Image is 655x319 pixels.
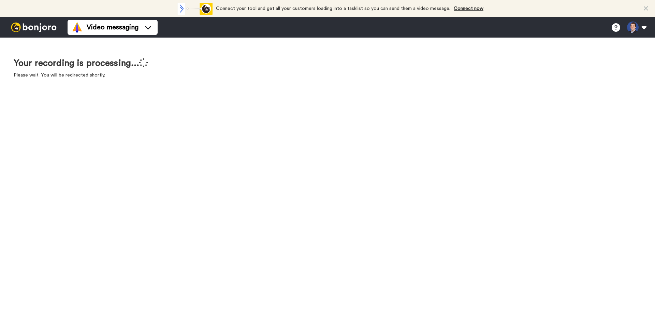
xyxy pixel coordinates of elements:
p: Please wait. You will be redirected shortly. [14,72,148,79]
span: Video messaging [87,23,139,32]
span: Connect your tool and get all your customers loading into a tasklist so you can send them a video... [216,6,450,11]
a: Connect now [454,6,483,11]
h1: Your recording is processing... [14,58,148,68]
img: bj-logo-header-white.svg [8,23,59,32]
div: animation [175,3,213,15]
img: vm-color.svg [72,22,83,33]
